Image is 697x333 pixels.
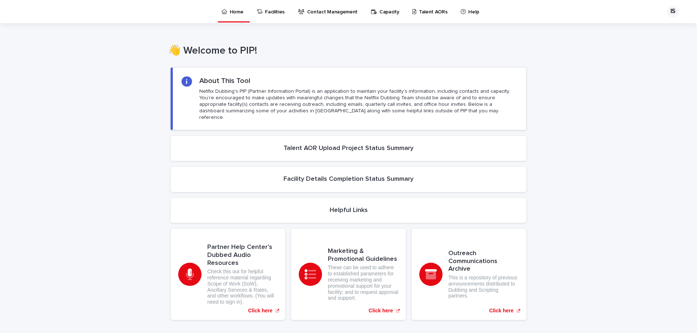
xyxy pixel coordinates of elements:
[199,88,517,121] p: Netflix Dubbing's PIP (Partner Information Portal) is an application to maintain your facility's ...
[168,45,524,57] h1: 👋 Welcome to PIP!
[207,243,278,267] h3: Partner Help Center’s Dubbed Audio Resources
[369,308,393,314] p: Click here
[489,308,514,314] p: Click here
[667,6,679,17] div: IS
[328,247,398,263] h3: Marketing & Promotional Guidelines
[284,175,413,183] h2: Facility Details Completion Status Summary
[328,265,398,301] p: These can be used to adhere to established parameters for receiving marketing and promotional sup...
[291,229,406,320] a: Click here
[448,250,519,273] h3: Outreach Communications Archive
[207,269,278,305] p: Check this out for helpful reference material regarding Scope of Work (SoW), Ancillary Services &...
[171,229,285,320] a: Click here
[248,308,273,314] p: Click here
[199,76,250,85] h2: About This Tool
[284,145,413,153] h2: Talent AOR Upload Project Status Summary
[412,229,526,320] a: Click here
[330,207,368,215] h2: Helpful Links
[448,275,519,299] p: This is a repository of previous announcements distributed to Dubbing and Scripting partners.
